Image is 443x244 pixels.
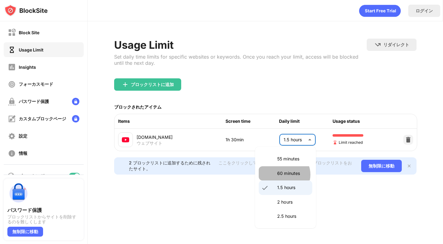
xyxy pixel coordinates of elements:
p: 55 minutes [277,155,309,162]
p: 2.5 hours [277,213,309,220]
p: 1.5 hours [277,184,309,191]
p: 3 hours [277,227,309,234]
p: 60 minutes [277,170,309,177]
p: 2 hours [277,199,309,205]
